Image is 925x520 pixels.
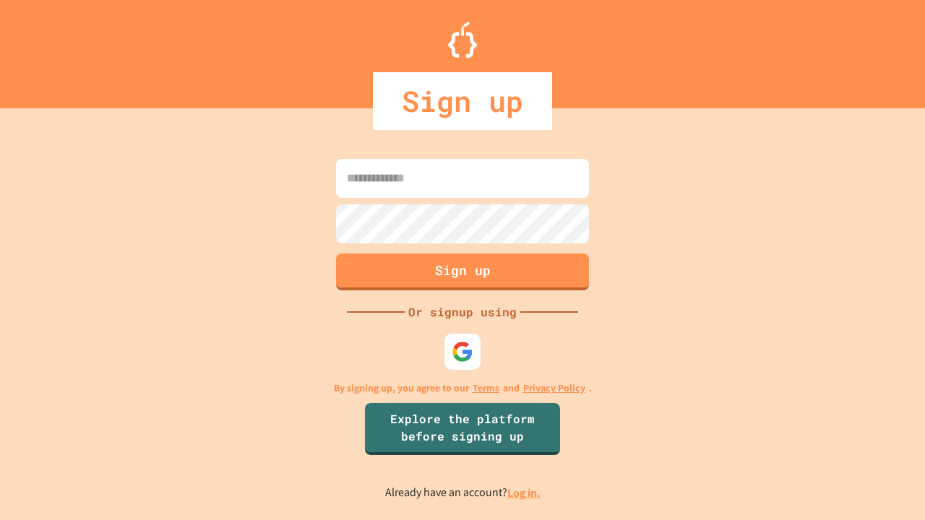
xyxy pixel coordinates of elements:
[334,381,592,396] p: By signing up, you agree to our and .
[365,403,560,455] a: Explore the platform before signing up
[385,484,541,502] p: Already have an account?
[336,253,589,290] button: Sign up
[448,22,477,58] img: Logo.svg
[373,72,552,130] div: Sign up
[452,341,473,363] img: google-icon.svg
[864,462,911,506] iframe: chat widget
[507,485,541,500] a: Log in.
[405,303,520,321] div: Or signup using
[473,381,499,396] a: Terms
[523,381,585,396] a: Privacy Policy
